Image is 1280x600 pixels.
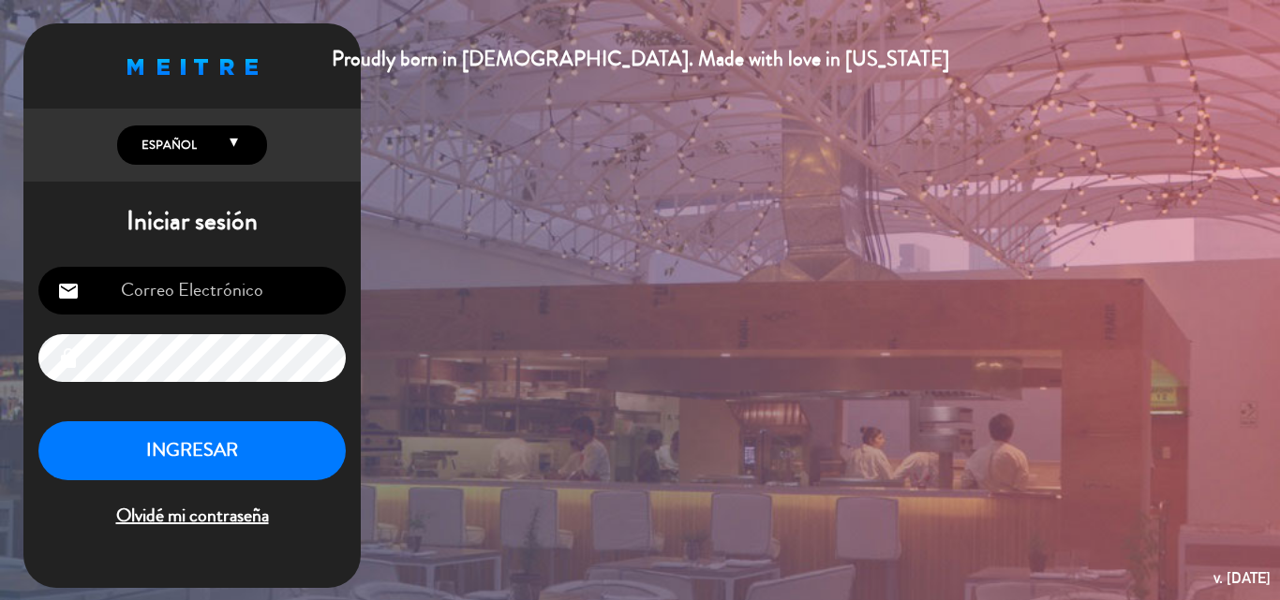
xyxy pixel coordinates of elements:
i: lock [57,347,80,370]
span: Olvidé mi contraseña [38,501,346,532]
span: Español [137,136,197,154]
h1: Iniciar sesión [23,206,361,238]
button: INGRESAR [38,421,346,480]
input: Correo Electrónico [38,267,346,315]
i: email [57,280,80,302]
div: v. [DATE] [1213,565,1271,591]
